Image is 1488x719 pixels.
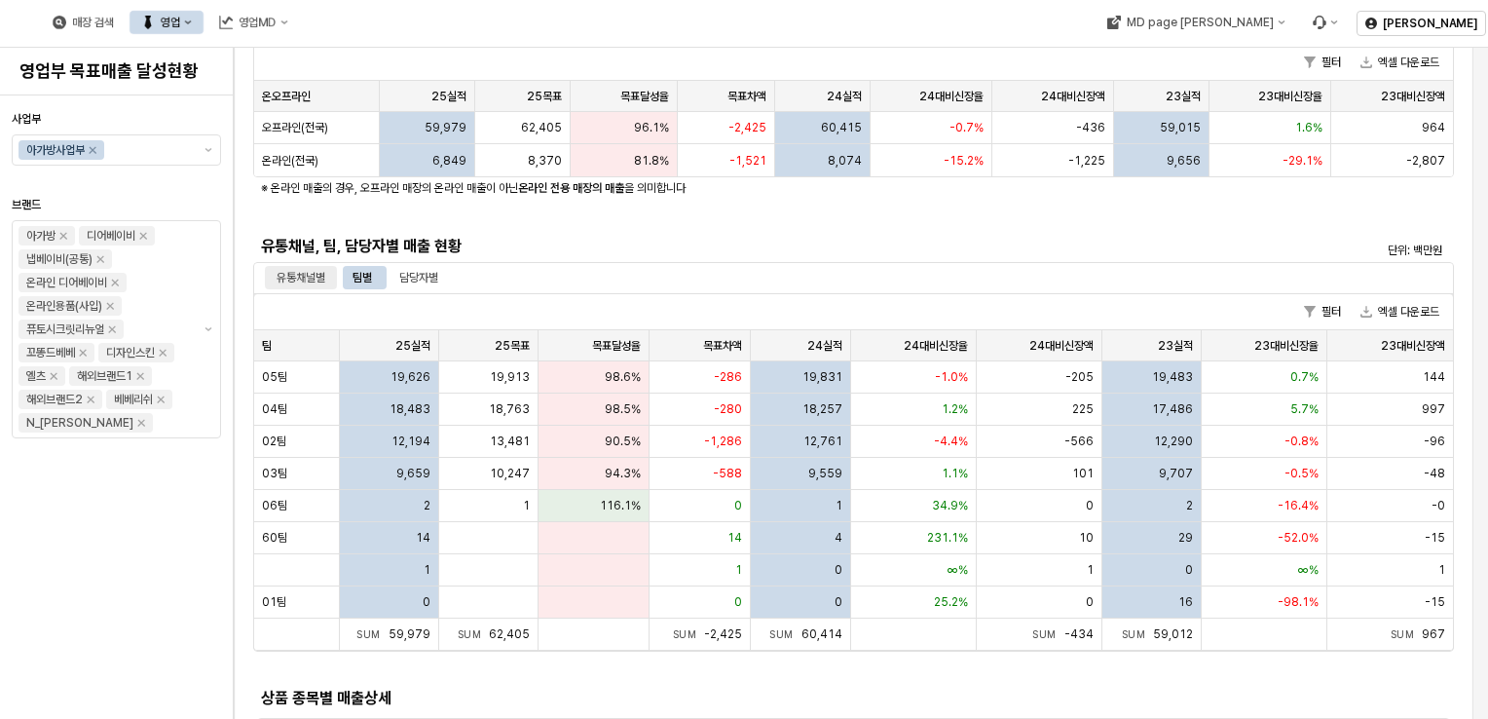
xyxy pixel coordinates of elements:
span: 81.8% [634,153,669,169]
div: Remove 엘츠 [50,372,57,380]
div: 유통채널별 [277,266,325,289]
span: 18,483 [390,401,430,417]
span: Sum [673,628,705,640]
span: 12,194 [391,434,430,449]
div: Remove N_이야이야오 [137,419,145,427]
span: 18,257 [802,401,842,417]
span: -0.8% [1284,434,1319,449]
span: 2 [424,498,430,513]
span: 23실적 [1166,89,1201,104]
div: 온라인용품(사입) [26,296,102,316]
button: MD page [PERSON_NAME] [1095,11,1296,34]
span: -436 [1076,120,1105,135]
span: 9,659 [396,466,430,481]
span: -15 [1425,530,1445,546]
span: 8,370 [528,153,562,169]
span: 0 [835,562,842,578]
span: 01팀 [262,594,286,610]
div: 퓨토시크릿리뉴얼 [26,320,104,339]
span: 25실적 [431,89,466,104]
span: 967 [1422,627,1445,641]
span: -280 [714,401,742,417]
div: MD page 이동 [1095,11,1296,34]
span: 19,913 [490,369,530,385]
span: -2,807 [1406,153,1445,169]
span: 98.5% [605,401,641,417]
span: Sum [769,628,801,640]
span: 17,486 [1152,401,1193,417]
span: -205 [1065,369,1094,385]
span: Sum [458,628,490,640]
span: 101 [1072,466,1094,481]
span: 브랜드 [12,198,41,211]
span: -286 [714,369,742,385]
div: Remove 냅베이비(공통) [96,255,104,263]
main: App Frame [234,48,1488,719]
span: 0.7% [1290,369,1319,385]
div: Remove 꼬똥드베베 [79,349,87,357]
span: 25실적 [395,338,430,354]
span: 19,831 [802,369,842,385]
button: 필터 [1296,300,1349,323]
span: -48 [1424,466,1445,481]
button: 제안 사항 표시 [197,221,220,437]
div: 담당자별 [388,266,450,289]
span: 24대비신장율 [904,338,968,354]
button: 매장 검색 [41,11,126,34]
span: -2,425 [704,627,742,641]
h5: 상품 종목별 매출상세 [261,689,1146,708]
div: 꼬똥드베베 [26,343,75,362]
button: 엑셀 다운로드 [1353,51,1447,74]
span: -0.7% [949,120,984,135]
span: 29 [1178,530,1193,546]
span: 1.2% [942,401,968,417]
span: 1 [1438,562,1445,578]
span: -0.5% [1284,466,1319,481]
span: 4 [835,530,842,546]
div: 영업MD [239,16,277,29]
span: 23실적 [1158,338,1193,354]
span: 0 [734,594,742,610]
div: Remove 디어베이비 [139,232,147,240]
span: 144 [1423,369,1445,385]
div: 영업MD [207,11,300,34]
span: -52.0% [1278,530,1319,546]
span: 10 [1079,530,1094,546]
span: 19,626 [391,369,430,385]
span: -1,286 [704,434,742,449]
span: 16 [1178,594,1193,610]
span: 9,656 [1167,153,1201,169]
span: 34.9% [932,498,968,513]
div: Menu item 6 [1300,11,1349,34]
span: 964 [1422,120,1445,135]
span: 05팀 [262,369,287,385]
span: 997 [1422,401,1445,417]
span: 24대비신장액 [1041,89,1105,104]
button: [PERSON_NAME] [1357,11,1486,36]
div: 베베리쉬 [114,390,153,409]
div: Remove 디자인스킨 [159,349,167,357]
span: 14 [416,530,430,546]
span: 1 [735,562,742,578]
div: Remove 해외브랜드2 [87,396,94,403]
span: 오프라인(전국) [262,120,328,135]
span: 18,763 [489,401,530,417]
div: 엘츠 [26,366,46,386]
span: 02팀 [262,434,286,449]
div: 온라인 디어베이비 [26,273,107,292]
span: 59,979 [425,120,466,135]
span: -16.4% [1278,498,1319,513]
button: 필터 [1296,51,1349,74]
span: 0 [1086,594,1094,610]
div: 디자인스킨 [106,343,155,362]
span: 1.6% [1295,120,1322,135]
div: 매장 검색 [72,16,114,29]
span: 온오프라인 [262,89,311,104]
span: -4.4% [934,434,968,449]
span: -1,521 [729,153,766,169]
div: 담당자별 [399,266,438,289]
p: 단위: 백만원 [1166,242,1442,259]
span: 0 [1185,562,1193,578]
p: [PERSON_NAME] [1383,16,1477,31]
span: 23대비신장액 [1381,89,1445,104]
